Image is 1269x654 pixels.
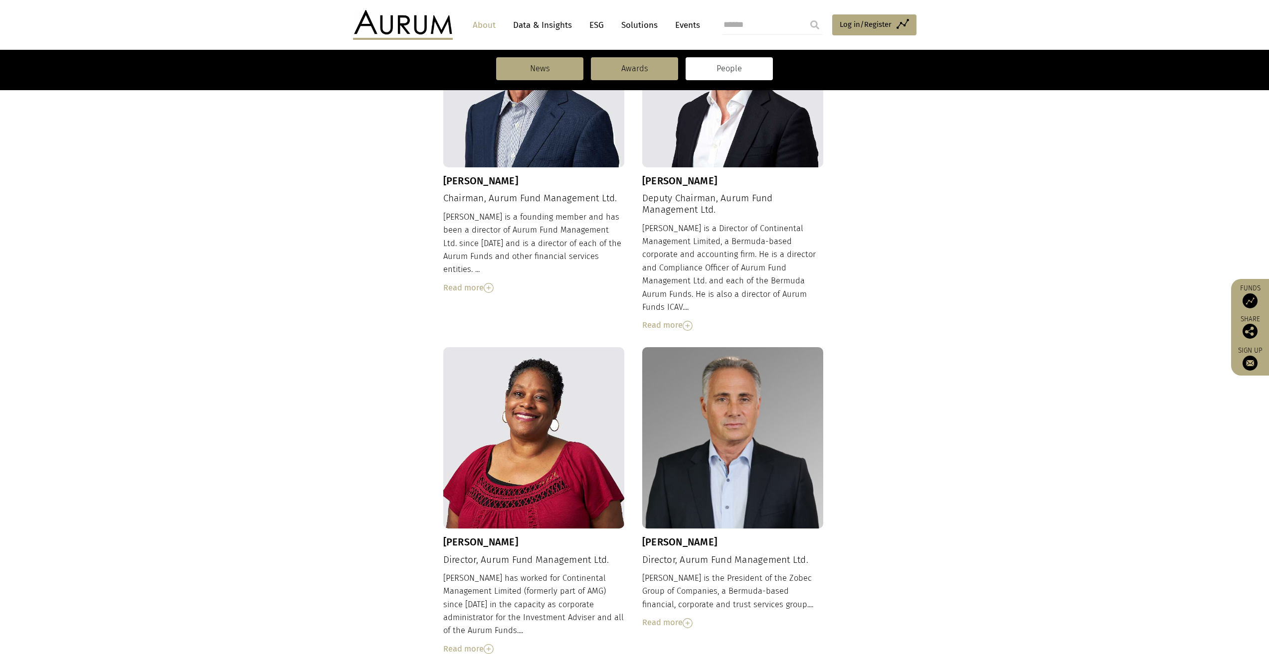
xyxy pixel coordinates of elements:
img: Read More [484,644,494,654]
img: Read More [683,618,693,628]
h3: [PERSON_NAME] [642,536,824,548]
a: Events [670,16,700,34]
div: Read more [443,281,625,294]
a: About [468,16,501,34]
h4: Deputy Chairman, Aurum Fund Management Ltd. [642,193,824,216]
a: News [496,57,583,80]
a: Solutions [616,16,663,34]
img: Read More [683,321,693,331]
a: Sign up [1236,346,1264,371]
input: Submit [805,15,825,35]
div: Share [1236,316,1264,339]
div: Read more [642,616,824,629]
a: Funds [1236,284,1264,308]
h4: Director, Aurum Fund Management Ltd. [443,554,625,566]
a: Data & Insights [508,16,577,34]
span: Log in/Register [840,18,892,30]
a: People [686,57,773,80]
h4: Chairman, Aurum Fund Management Ltd. [443,193,625,204]
img: Access Funds [1243,293,1258,308]
a: Log in/Register [832,14,916,35]
img: Share this post [1243,324,1258,339]
h3: [PERSON_NAME] [443,175,625,187]
div: Read more [642,319,824,332]
div: [PERSON_NAME] is a founding member and has been a director of Aurum Fund Management Ltd. since [D... [443,211,625,294]
div: [PERSON_NAME] is a Director of Continental Management Limited, a Bermuda-based corporate and acco... [642,222,824,332]
h3: [PERSON_NAME] [443,536,625,548]
a: ESG [584,16,609,34]
img: Sign up to our newsletter [1243,356,1258,371]
h3: [PERSON_NAME] [642,175,824,187]
a: Awards [591,57,678,80]
img: Aurum [353,10,453,40]
div: [PERSON_NAME] is the President of the Zobec Group of Companies, a Bermuda-based financial, corpor... [642,572,824,630]
h4: Director, Aurum Fund Management Ltd. [642,554,824,566]
img: Read More [484,283,494,293]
